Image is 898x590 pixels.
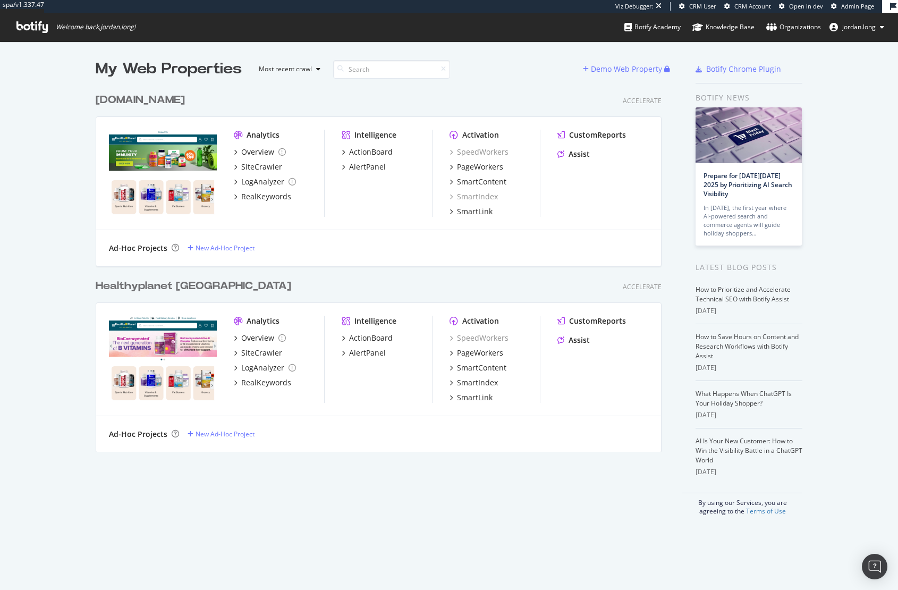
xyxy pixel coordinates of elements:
[457,348,503,358] div: PageWorkers
[841,2,874,10] span: Admin Page
[247,316,279,326] div: Analytics
[196,429,255,439] div: New Ad-Hoc Project
[583,61,664,78] button: Demo Web Property
[734,2,771,10] span: CRM Account
[457,176,506,187] div: SmartContent
[696,285,791,304] a: How to Prioritize and Accelerate Technical SEO with Botify Assist
[450,162,503,172] a: PageWorkers
[696,107,802,163] img: Prepare for Black Friday 2025 by Prioritizing AI Search Visibility
[241,363,284,373] div: LogAnalyzer
[696,92,802,104] div: Botify news
[241,147,274,157] div: Overview
[457,377,498,388] div: SmartIndex
[689,2,716,10] span: CRM User
[196,243,255,252] div: New Ad-Hoc Project
[342,333,393,343] a: ActionBoard
[250,61,325,78] button: Most recent crawl
[450,377,498,388] a: SmartIndex
[450,363,506,373] a: SmartContent
[342,348,386,358] a: AlertPanel
[96,279,295,294] a: Healthyplanet [GEOGRAPHIC_DATA]
[862,554,887,579] div: Open Intercom Messenger
[583,64,664,73] a: Demo Web Property
[692,22,755,32] div: Knowledge Base
[259,66,312,72] div: Most recent crawl
[96,92,189,108] a: [DOMAIN_NAME]
[615,2,654,11] div: Viz Debugger:
[696,363,802,373] div: [DATE]
[354,316,396,326] div: Intelligence
[247,130,279,140] div: Analytics
[696,389,792,408] a: What Happens When ChatGPT Is Your Holiday Shopper?
[591,64,662,74] div: Demo Web Property
[349,162,386,172] div: AlertPanel
[457,206,493,217] div: SmartLink
[557,130,626,140] a: CustomReports
[450,392,493,403] a: SmartLink
[342,162,386,172] a: AlertPanel
[624,22,681,32] div: Botify Academy
[557,149,590,159] a: Assist
[234,333,286,343] a: Overview
[789,2,823,10] span: Open in dev
[457,392,493,403] div: SmartLink
[109,316,217,402] img: https://www.healthyplanetcanada.com/
[696,332,799,360] a: How to Save Hours on Content and Research Workflows with Botify Assist
[569,335,590,345] div: Assist
[450,206,493,217] a: SmartLink
[109,243,167,254] div: Ad-Hoc Projects
[241,191,291,202] div: RealKeywords
[96,80,670,452] div: grid
[234,162,282,172] a: SiteCrawler
[724,2,771,11] a: CRM Account
[821,19,893,36] button: jordan.long
[831,2,874,11] a: Admin Page
[188,429,255,439] a: New Ad-Hoc Project
[234,176,296,187] a: LogAnalyzer
[354,130,396,140] div: Intelligence
[692,13,755,41] a: Knowledge Base
[706,64,781,74] div: Botify Chrome Plugin
[779,2,823,11] a: Open in dev
[842,22,876,31] span: jordan.long
[241,162,282,172] div: SiteCrawler
[241,176,284,187] div: LogAnalyzer
[457,162,503,172] div: PageWorkers
[679,2,716,11] a: CRM User
[624,13,681,41] a: Botify Academy
[450,191,498,202] a: SmartIndex
[96,58,242,80] div: My Web Properties
[450,147,509,157] a: SpeedWorkers
[696,436,802,465] a: AI Is Your New Customer: How to Win the Visibility Battle in a ChatGPT World
[462,316,499,326] div: Activation
[704,171,792,198] a: Prepare for [DATE][DATE] 2025 by Prioritizing AI Search Visibility
[696,64,781,74] a: Botify Chrome Plugin
[234,348,282,358] a: SiteCrawler
[450,333,509,343] div: SpeedWorkers
[569,130,626,140] div: CustomReports
[569,149,590,159] div: Assist
[234,363,296,373] a: LogAnalyzer
[569,316,626,326] div: CustomReports
[234,377,291,388] a: RealKeywords
[696,467,802,477] div: [DATE]
[96,92,185,108] div: [DOMAIN_NAME]
[682,493,802,516] div: By using our Services, you are agreeing to the
[623,96,662,105] div: Accelerate
[704,204,794,238] div: In [DATE], the first year where AI-powered search and commerce agents will guide holiday shoppers…
[109,429,167,440] div: Ad-Hoc Projects
[766,22,821,32] div: Organizations
[450,348,503,358] a: PageWorkers
[462,130,499,140] div: Activation
[234,147,286,157] a: Overview
[241,348,282,358] div: SiteCrawler
[333,60,450,79] input: Search
[349,348,386,358] div: AlertPanel
[349,147,393,157] div: ActionBoard
[96,279,291,294] div: Healthyplanet [GEOGRAPHIC_DATA]
[241,333,274,343] div: Overview
[557,316,626,326] a: CustomReports
[457,363,506,373] div: SmartContent
[342,147,393,157] a: ActionBoard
